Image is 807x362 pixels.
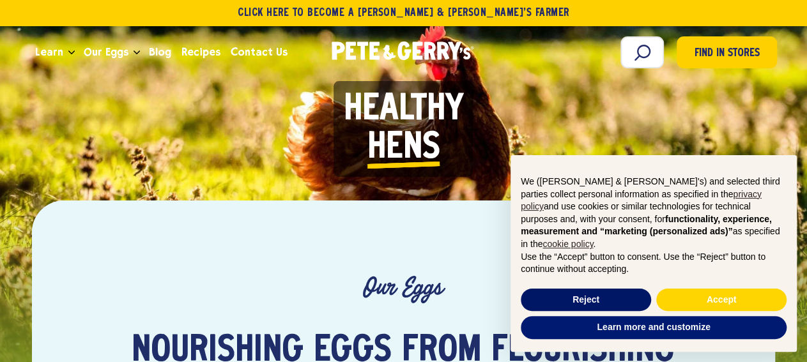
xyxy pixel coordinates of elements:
[231,44,288,60] span: Contact Us
[620,36,664,68] input: Search
[656,289,787,312] button: Accept
[94,274,713,301] p: Our Eggs
[84,44,128,60] span: Our Eggs
[677,36,777,68] a: Find in Stores
[542,239,593,249] a: cookie policy
[30,35,68,70] a: Learn
[695,45,760,63] span: Find in Stores
[521,316,787,339] button: Learn more and customize
[68,50,75,55] button: Open the dropdown menu for Learn
[181,44,220,60] span: Recipes
[343,91,463,129] span: Healthy
[226,35,293,70] a: Contact Us
[403,129,422,167] i: n
[422,129,440,167] i: s
[134,50,140,55] button: Open the dropdown menu for Our Eggs
[521,176,787,251] p: We ([PERSON_NAME] & [PERSON_NAME]'s) and selected third parties collect personal information as s...
[176,35,226,70] a: Recipes
[79,35,134,70] a: Our Eggs
[521,289,651,312] button: Reject
[35,44,63,60] span: Learn
[144,35,176,70] a: Blog
[149,44,171,60] span: Blog
[521,251,787,276] p: Use the “Accept” button to consent. Use the “Reject” button to continue without accepting.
